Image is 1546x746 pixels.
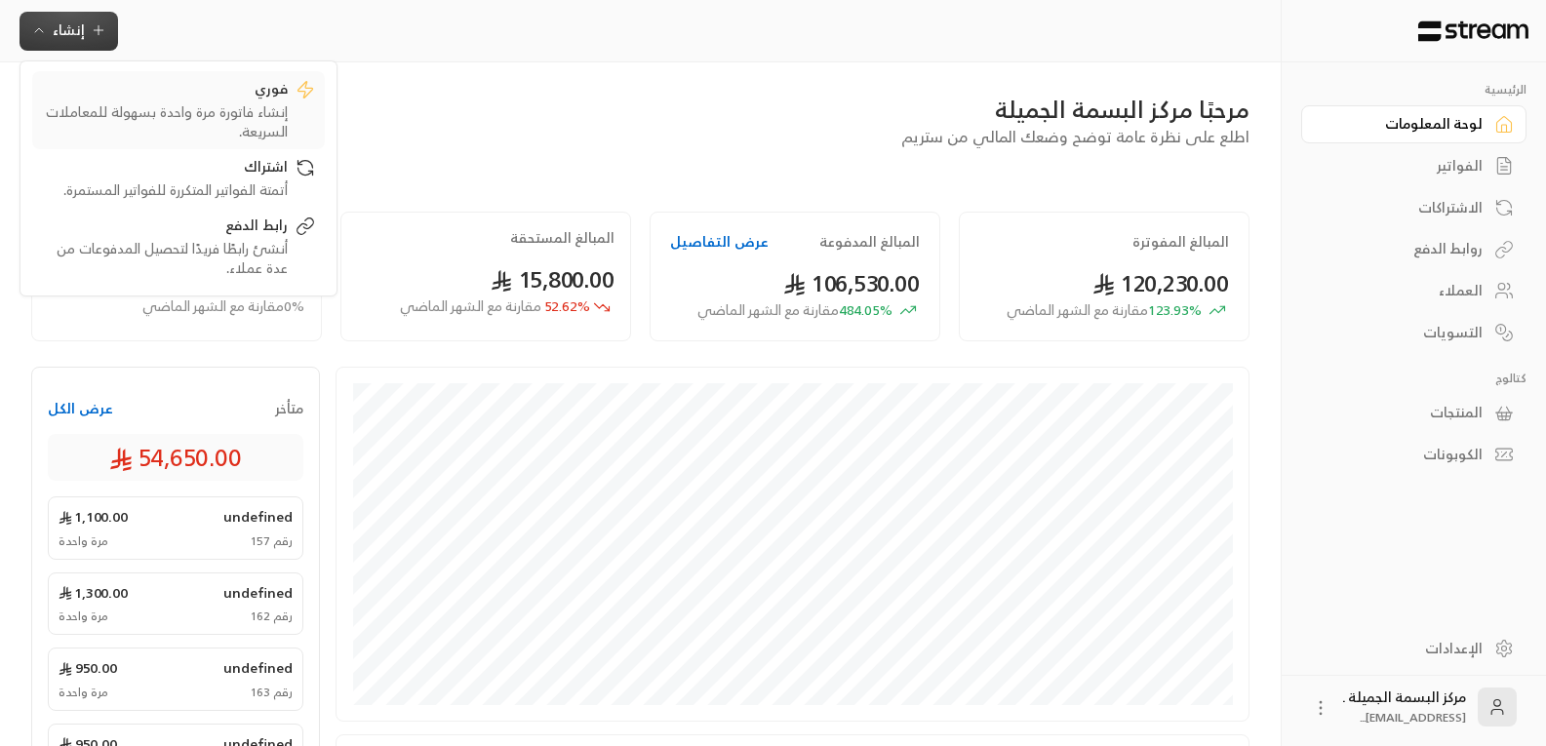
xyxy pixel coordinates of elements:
[1301,313,1526,351] a: التسويات
[1326,445,1483,464] div: الكوبونات
[42,102,288,141] div: إنشاء فاتورة مرة واحدة بسهولة للمعاملات السريعة.
[223,583,293,603] span: undefined
[901,123,1249,150] span: اطلع على نظرة عامة توضح وضعك المالي من ستريم
[59,685,108,700] span: مرة واحدة
[1301,394,1526,432] a: المنتجات
[31,94,1249,125] div: مرحبًا مركز البسمة الجميلة
[1301,371,1526,386] p: كتالوج
[109,442,242,473] span: 54,650.00
[223,658,293,678] span: undefined
[1301,82,1526,98] p: الرئيسية
[1132,232,1229,252] h2: المبالغ المفوترة
[1301,230,1526,268] a: روابط الدفع
[32,71,325,149] a: فوريإنشاء فاتورة مرة واحدة بسهولة للمعاملات السريعة.
[400,296,590,317] span: 52.62 %
[1326,403,1483,422] div: المنتجات
[819,232,920,252] h2: المبالغ المدفوعة
[250,685,293,700] span: رقم 163
[697,297,839,322] span: مقارنة مع الشهر الماضي
[1301,105,1526,143] a: لوحة المعلومات
[42,216,288,239] div: رابط الدفع
[1301,629,1526,667] a: الإعدادات
[20,12,118,51] button: إنشاء
[1301,436,1526,474] a: الكوبونات
[1326,239,1483,258] div: روابط الدفع
[48,399,113,418] button: عرض الكل
[1092,263,1229,303] span: 120,230.00
[1007,300,1202,321] span: 123.93 %
[42,239,288,278] div: أنشئ رابطًا فريدًا لتحصيل المدفوعات من عدة عملاء.
[491,259,614,299] span: 15,800.00
[1326,198,1483,217] div: الاشتراكات
[32,149,325,208] a: اشتراكأتمتة الفواتير المتكررة للفواتير المستمرة.
[1326,323,1483,342] div: التسويات
[1007,297,1148,322] span: مقارنة مع الشهر الماضي
[59,583,128,603] span: 1,300.00
[59,658,117,678] span: 950.00
[783,263,920,303] span: 106,530.00
[1301,188,1526,226] a: الاشتراكات
[53,18,85,42] span: إنشاء
[1301,147,1526,185] a: الفواتير
[1326,281,1483,300] div: العملاء
[59,533,108,549] span: مرة واحدة
[1342,687,1466,726] div: مركز البسمة الجميلة .
[1326,114,1483,134] div: لوحة المعلومات
[223,507,293,527] span: undefined
[1360,707,1466,727] span: [EMAIL_ADDRESS]...
[250,609,293,624] span: رقم 162
[59,507,128,527] span: 1,100.00
[1326,156,1483,176] div: الفواتير
[1301,272,1526,310] a: العملاء
[510,228,614,248] h2: المبالغ المستحقة
[42,157,288,180] div: اشتراك
[32,208,325,286] a: رابط الدفعأنشئ رابطًا فريدًا لتحصيل المدفوعات من عدة عملاء.
[1416,20,1530,42] img: Logo
[59,609,108,624] span: مرة واحدة
[697,300,892,321] span: 484.05 %
[250,533,293,549] span: رقم 157
[1326,639,1483,658] div: الإعدادات
[42,180,288,200] div: أتمتة الفواتير المتكررة للفواتير المستمرة.
[400,294,541,318] span: مقارنة مع الشهر الماضي
[42,79,288,102] div: فوري
[275,399,303,418] span: متأخر
[142,296,304,317] span: 0 % مقارنة مع الشهر الماضي
[670,232,769,252] button: عرض التفاصيل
